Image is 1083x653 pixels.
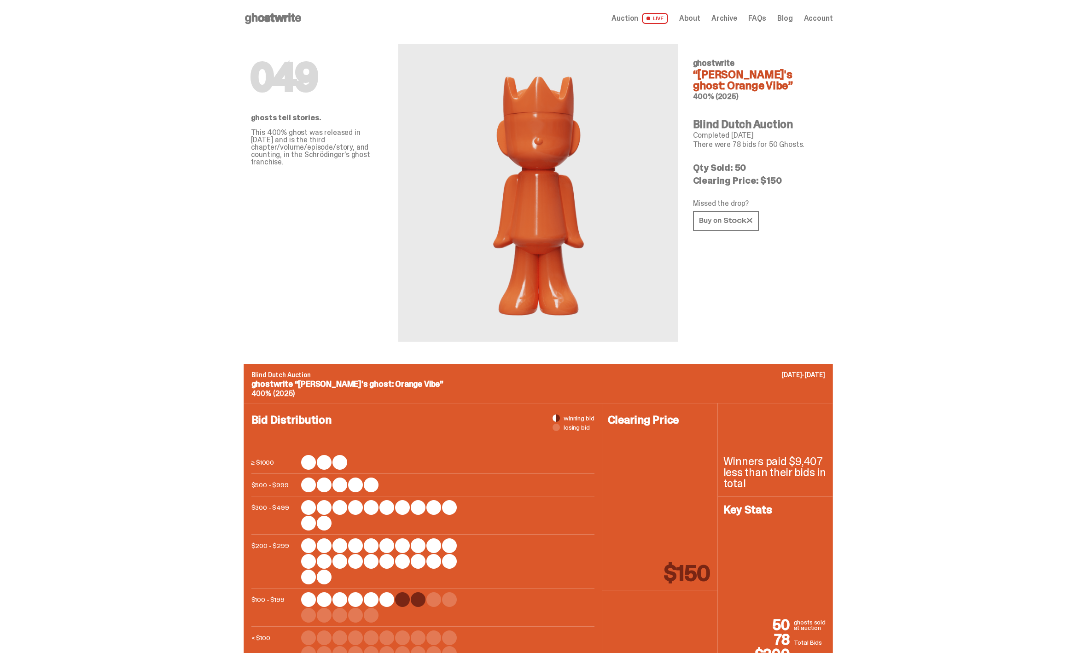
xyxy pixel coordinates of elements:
p: $200 - $299 [251,538,297,584]
p: Blind Dutch Auction [251,372,825,378]
p: Winners paid $9,407 less than their bids in total [723,456,827,489]
p: 50 [723,618,794,632]
p: Clearing Price: $150 [693,176,826,185]
h4: “[PERSON_NAME]'s ghost: Orange Vibe” [693,69,826,91]
p: Completed [DATE] [693,132,826,139]
p: $500 - $999 [251,478,297,492]
p: [DATE]-[DATE] [781,372,825,378]
span: losing bid [564,424,590,431]
h4: Clearing Price [608,414,712,426]
p: $300 - $499 [251,500,297,531]
p: ghosts sold at auction [794,619,827,632]
p: Missed the drop? [693,200,826,207]
a: Auction LIVE [611,13,668,24]
span: Auction [611,15,638,22]
h4: Blind Dutch Auction [693,119,826,130]
p: Total Bids [794,638,827,647]
span: LIVE [642,13,668,24]
span: winning bid [564,415,594,421]
img: ghostwrite&ldquo;Schrödinger's ghost: Orange Vibe&rdquo; [483,66,593,320]
p: There were 78 bids for 50 Ghosts. [693,141,826,148]
span: 400% (2025) [693,92,739,101]
h1: 049 [251,59,384,96]
a: Archive [711,15,737,22]
p: Qty Sold: 50 [693,163,826,172]
p: $100 - $199 [251,592,297,623]
span: ghostwrite [693,58,734,69]
p: $150 [664,562,710,584]
p: ghosts tell stories. [251,114,384,122]
p: 78 [723,632,794,647]
a: Blog [777,15,792,22]
span: 400% (2025) [251,389,295,398]
h4: Bid Distribution [251,414,594,455]
a: Account [804,15,833,22]
p: This 400% ghost was released in [DATE] and is the third chapter/volume/episode/story, and countin... [251,129,384,166]
a: FAQs [748,15,766,22]
a: About [679,15,700,22]
h4: Key Stats [723,504,827,515]
p: ≥ $1000 [251,455,297,470]
p: ghostwrite “[PERSON_NAME]'s ghost: Orange Vibe” [251,380,825,388]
